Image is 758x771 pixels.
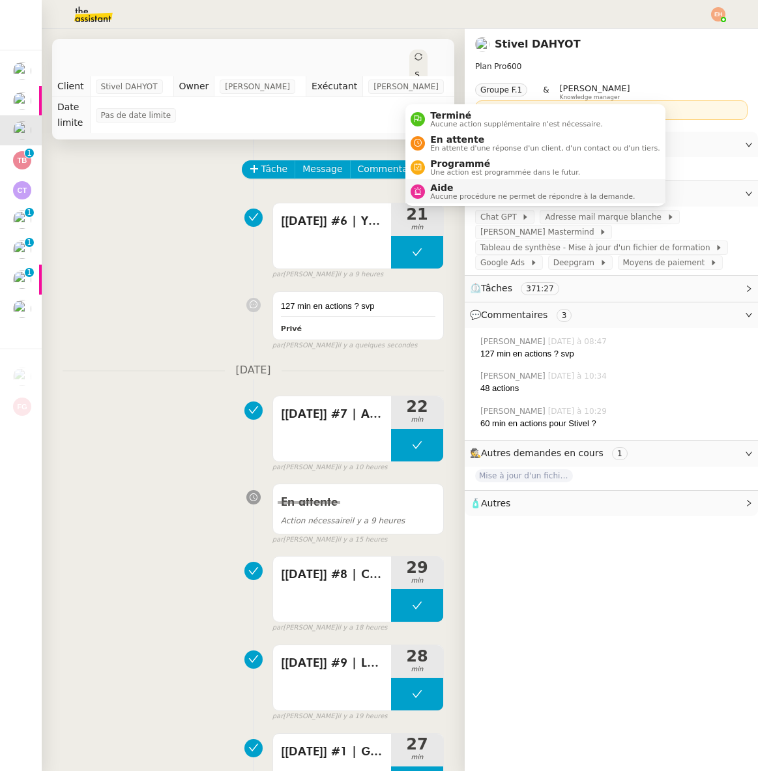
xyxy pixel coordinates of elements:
span: 28 [391,648,443,664]
p: 1 [27,268,32,280]
span: Deepgram [553,256,600,269]
span: [[DATE]] #6 | YouTube et bien acheter sa marque [281,212,383,231]
img: users%2F0v3yA2ZOZBYwPN7V38GNVTYjOQj1%2Favatar%2Fa58eb41e-cbb7-4128-9131-87038ae72dcb [13,211,31,229]
small: [PERSON_NAME] [272,462,388,473]
small: [PERSON_NAME] [272,711,388,722]
nz-tag: 3 [557,309,572,322]
span: Terminé [430,110,602,121]
button: Tâche [242,160,296,179]
span: [DATE] à 10:29 [548,405,609,417]
div: 🧴Autres [465,491,758,516]
span: Tableau de synthèse - Mise à jour d'un fichier de formation [480,241,715,254]
nz-badge-sup: 1 [25,268,34,277]
span: [PERSON_NAME] [225,80,290,93]
div: ⏲️Tâches 371:27 [465,276,758,301]
span: min [391,415,443,426]
span: par [272,340,284,351]
img: users%2FtFhOaBya8rNVU5KG7br7ns1BCvi2%2Favatar%2Faa8c47da-ee6c-4101-9e7d-730f2e64f978 [13,270,31,289]
div: 127 min en actions ? svp [480,347,748,360]
span: il y a quelques secondes [337,340,417,351]
span: [PERSON_NAME] [560,83,630,93]
small: [PERSON_NAME] [272,340,418,351]
nz-badge-sup: 1 [25,238,34,247]
span: Plan Pro [475,62,506,71]
td: Date limite [52,97,90,133]
div: 60 min en actions pour Stivel ? [480,417,748,430]
span: Autres [481,498,510,508]
img: svg [13,151,31,169]
span: Aucune action supplémentaire n'est nécessaire. [430,121,602,128]
span: 600 [506,62,521,71]
td: Exécutant [306,76,362,97]
span: min [391,664,443,675]
span: Moyens de paiement [623,256,710,269]
span: [DATE] [225,362,281,379]
span: il y a 19 heures [337,711,387,722]
span: Mise à jour d'un fichier de formation - [DATE] [475,469,573,482]
p: 1 [27,238,32,250]
nz-badge-sup: 1 [25,208,34,217]
div: 48 actions [480,382,748,395]
b: Privé [281,325,302,333]
img: svg [13,398,31,416]
nz-tag: 371:27 [521,282,559,295]
span: Chat GPT [480,211,521,224]
span: Message [302,162,342,177]
img: users%2FxcSDjHYvjkh7Ays4vB9rOShue3j1%2Favatar%2Fc5852ac1-ab6d-4275-813a-2130981b2f82 [13,240,31,259]
span: min [391,752,443,763]
span: Commentaires [481,310,547,320]
span: Programmé [430,158,580,169]
span: Action nécessaire [281,516,350,525]
div: 🕵️Autres demandes en cours 1 [465,441,758,466]
span: Aide [430,182,635,193]
td: Client [52,76,90,97]
img: users%2FtFhOaBya8rNVU5KG7br7ns1BCvi2%2Favatar%2Faa8c47da-ee6c-4101-9e7d-730f2e64f978 [13,92,31,110]
span: 💬 [470,310,577,320]
span: [PERSON_NAME] [480,370,548,382]
span: [PERSON_NAME] Mastermind [480,225,599,239]
span: Stivel DAHYOT [101,80,158,93]
span: par [272,711,284,722]
img: users%2FxcSDjHYvjkh7Ays4vB9rOShue3j1%2Favatar%2Fc5852ac1-ab6d-4275-813a-2130981b2f82 [13,300,31,318]
span: [[DATE]] #9 | Les astuces & pépites de l'année des membres [281,654,383,673]
span: 29 [391,560,443,575]
small: [PERSON_NAME] [272,622,388,633]
span: En attente [281,497,338,508]
span: [DATE] à 10:34 [548,370,609,382]
span: Aucune procédure ne permet de répondre à la demande. [430,193,635,200]
button: Message [295,160,350,179]
small: [PERSON_NAME] [272,534,388,546]
span: ⏲️ [470,283,570,293]
span: 🕵️ [470,448,633,458]
span: min [391,575,443,587]
span: min [391,222,443,233]
span: & [543,83,549,100]
img: svg [13,181,31,199]
img: svg [711,7,725,22]
span: il y a 18 heures [337,622,387,633]
span: En attente d'une réponse d'un client, d'un contact ou d'un tiers. [430,145,660,152]
div: 127 min en actions ? svp [281,300,435,313]
span: [PERSON_NAME] [480,405,548,417]
nz-badge-sup: 1 [25,149,34,158]
span: il y a 15 heures [337,534,387,546]
app-user-label: Knowledge manager [560,83,630,100]
span: 22 [391,399,443,415]
span: Tâche [261,162,288,177]
span: il y a 9 heures [337,269,383,280]
div: 💬Commentaires 3 [465,302,758,328]
span: [[DATE]] #7 | Audit "façon [PERSON_NAME]-Van" [281,405,383,424]
span: Pas de date limite [101,109,171,122]
span: Google Ads [480,256,530,269]
span: Une action est programmée dans le futur. [430,169,580,176]
img: users%2FKIcnt4T8hLMuMUUpHYCYQM06gPC2%2Favatar%2F1dbe3bdc-0f95-41bf-bf6e-fc84c6569aaf [475,37,489,51]
td: Owner [173,76,214,97]
span: par [272,622,284,633]
span: [[DATE]] #1 | Growth Hacking SEA : La méthode pour dominer Google Ads à contre-courant [281,742,383,762]
span: il y a 9 heures [281,516,405,525]
img: users%2F8F3ae0CdRNRxLT9M8DTLuFZT1wq1%2Favatar%2F8d3ba6ea-8103-41c2-84d4-2a4cca0cf040 [13,62,31,80]
span: 27 [391,736,443,752]
span: Autres demandes en cours [481,448,604,458]
span: 🧴 [470,498,510,508]
span: Knowledge manager [560,94,620,101]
